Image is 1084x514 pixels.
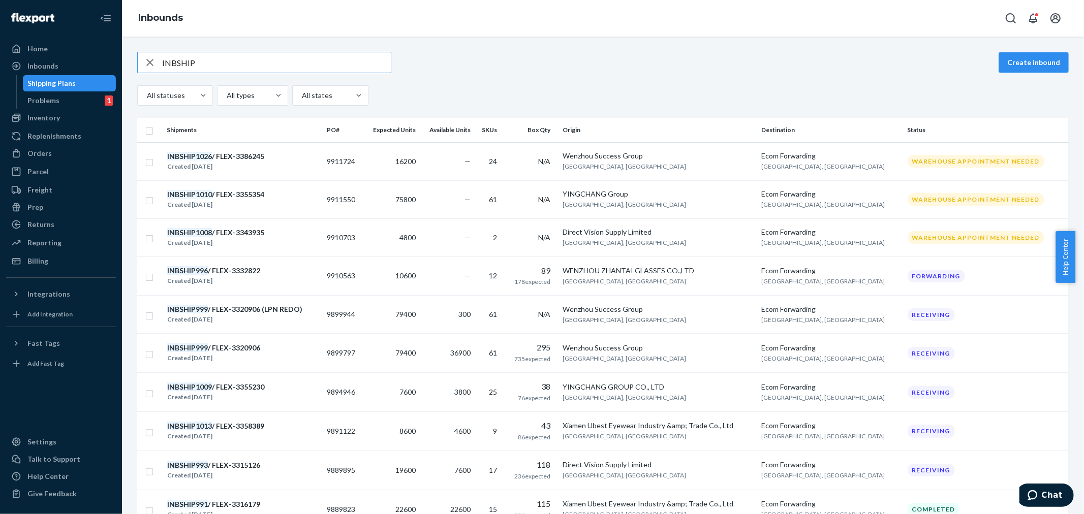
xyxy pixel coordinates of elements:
[323,412,363,451] td: 9891122
[27,185,52,195] div: Freight
[761,304,900,314] div: Ecom Forwarding
[6,286,116,302] button: Integrations
[514,278,550,285] span: 178 expected
[226,90,227,101] input: All types
[563,355,686,362] span: [GEOGRAPHIC_DATA], [GEOGRAPHIC_DATA]
[454,466,471,474] span: 7600
[464,195,471,204] span: —
[761,163,885,170] span: [GEOGRAPHIC_DATA], [GEOGRAPHIC_DATA]
[323,218,363,256] td: 9910703
[167,305,208,313] em: INBSHIP999
[514,472,550,480] span: 236 expected
[493,427,497,435] span: 9
[167,304,302,314] div: / FLEX-3320906 (LPN REDO)
[908,270,965,282] div: Forwarding
[563,421,753,431] div: Xiamen Ubest Eyewear Industry &amp; Trade Co., Ltd
[167,343,208,352] em: INBSHIP999
[908,464,955,476] div: Receiving
[27,338,60,348] div: Fast Tags
[454,388,471,396] span: 3800
[96,8,116,28] button: Close Navigation
[395,157,416,166] span: 16200
[167,276,260,286] div: Created [DATE]
[105,95,113,106] div: 1
[761,239,885,246] span: [GEOGRAPHIC_DATA], [GEOGRAPHIC_DATA]
[761,189,900,199] div: Ecom Forwarding
[6,182,116,198] a: Freight
[167,460,260,470] div: / FLEX-3315126
[505,118,559,142] th: Box Qty
[458,310,471,318] span: 300
[146,90,147,101] input: All statuses
[323,142,363,180] td: 9911724
[464,157,471,166] span: —
[509,498,550,510] div: 115
[27,219,54,230] div: Returns
[999,52,1069,73] button: Create inbound
[563,239,686,246] span: [GEOGRAPHIC_DATA], [GEOGRAPHIC_DATA]
[27,454,80,464] div: Talk to Support
[6,145,116,162] a: Orders
[323,451,363,490] td: 9889895
[167,499,260,509] div: / FLEX-3316179
[559,118,757,142] th: Origin
[6,164,116,180] a: Parcel
[323,118,363,142] th: PO#
[538,157,550,166] span: N/A
[323,373,363,412] td: 9894946
[6,468,116,485] a: Help Center
[563,394,686,401] span: [GEOGRAPHIC_DATA], [GEOGRAPHIC_DATA]
[761,460,900,470] div: Ecom Forwarding
[323,256,363,296] td: 9910563
[563,304,753,314] div: Wenzhou Success Group
[28,78,76,88] div: Shipping Plans
[509,265,550,277] div: 89
[130,4,191,33] ol: breadcrumbs
[27,359,64,368] div: Add Fast Tag
[167,382,264,392] div: / FLEX-3355230
[761,499,900,509] div: Ecom Forwarding
[489,466,497,474] span: 17
[761,432,885,440] span: [GEOGRAPHIC_DATA], [GEOGRAPHIC_DATA]
[6,434,116,450] a: Settings
[167,238,264,248] div: Created [DATE]
[167,382,212,391] em: INBSHIP1009
[395,310,416,318] span: 79400
[6,356,116,372] a: Add Fast Tag
[301,90,302,101] input: All states
[518,433,550,441] span: 86 expected
[1023,8,1043,28] button: Open notifications
[509,420,550,432] div: 43
[908,308,955,321] div: Receiving
[6,253,116,269] a: Billing
[28,95,60,106] div: Problems
[27,131,81,141] div: Replenishments
[464,271,471,280] span: —
[167,189,264,200] div: / FLEX-3355354
[514,355,550,363] span: 735 expected
[167,266,208,275] em: INBSHIP996
[399,233,416,242] span: 4800
[27,44,48,54] div: Home
[1001,8,1021,28] button: Open Search Box
[908,193,1044,206] div: Warehouse Appointment Needed
[563,227,753,237] div: Direct Vision Supply Limited
[761,471,885,479] span: [GEOGRAPHIC_DATA], [GEOGRAPHIC_DATA]
[138,12,183,23] a: Inbounds
[6,199,116,215] a: Prep
[908,347,955,360] div: Receiving
[761,382,900,392] div: Ecom Forwarding
[27,289,70,299] div: Integrations
[6,335,116,351] button: Fast Tags
[167,343,260,353] div: / FLEX-3320906
[563,189,753,199] div: YINGCHANG Group
[489,195,497,204] span: 61
[6,41,116,57] a: Home
[563,499,753,509] div: Xiamen Ubest Eyewear Industry &amp; Trade Co., Ltd
[162,52,391,73] input: Search inbounds by name, destination, msku...
[761,201,885,208] span: [GEOGRAPHIC_DATA], [GEOGRAPHIC_DATA]
[538,233,550,242] span: N/A
[6,451,116,467] button: Talk to Support
[908,425,955,437] div: Receiving
[167,162,264,172] div: Created [DATE]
